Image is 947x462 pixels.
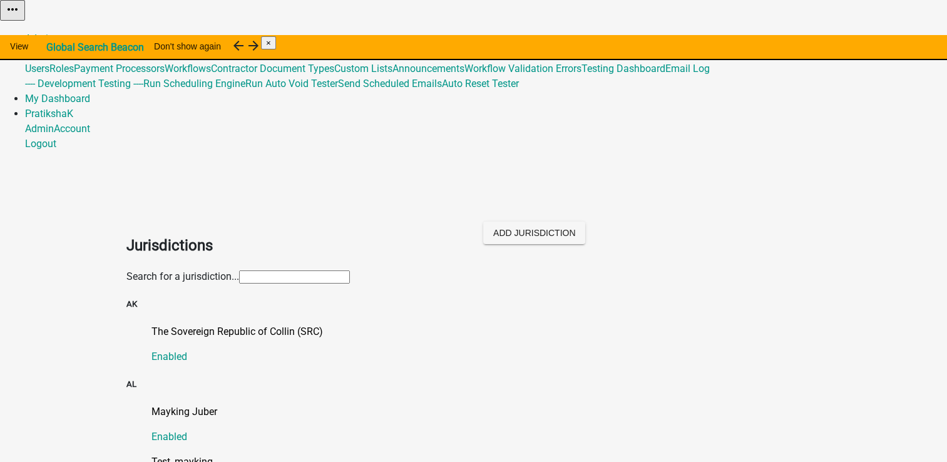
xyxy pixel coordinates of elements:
i: more_horiz [5,2,20,17]
p: Enabled [151,429,821,444]
i: arrow_back [231,38,246,53]
a: Admin [25,33,54,44]
h5: AK [126,298,821,311]
strong: Global Search Beacon [46,41,144,53]
a: Email Log [665,63,710,74]
button: Add Jurisdiction [483,222,585,244]
a: Account [54,123,90,135]
a: My Dashboard [25,93,90,105]
a: Testing Dashboard [581,63,665,74]
p: The Sovereign Republic of Collin (SRC) [151,324,821,339]
a: Custom Lists [334,63,392,74]
a: The Sovereign Republic of Collin (SRC)Enabled [151,324,821,364]
a: Logout [25,138,56,150]
span: × [266,38,271,48]
a: ---- Development Testing ---- [25,78,143,90]
div: PratikshaK [25,121,947,151]
a: Admin [25,123,54,135]
a: Workflow Validation Errors [464,63,581,74]
a: Users [25,63,49,74]
label: Search for a jurisdiction... [126,270,239,282]
p: Mayking Juber [151,404,821,419]
p: Enabled [151,349,821,364]
a: Announcements [392,63,464,74]
a: PratikshaK [25,108,73,120]
a: Roles [49,63,74,74]
div: Global487 [25,61,947,91]
a: Run Scheduling Engine [143,78,245,90]
a: Run Auto Void Tester [245,78,338,90]
i: arrow_forward [246,38,261,53]
h2: Jurisdictions [126,234,464,257]
button: Don't show again [144,35,231,58]
a: Send Scheduled Emails [338,78,442,90]
button: Close [261,36,276,49]
h5: AL [126,378,821,391]
a: Contractor Document Types [211,63,334,74]
a: Auto Reset Tester [442,78,519,90]
a: Payment Processors [74,63,165,74]
a: Workflows [165,63,211,74]
a: Mayking JuberEnabled [151,404,821,444]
